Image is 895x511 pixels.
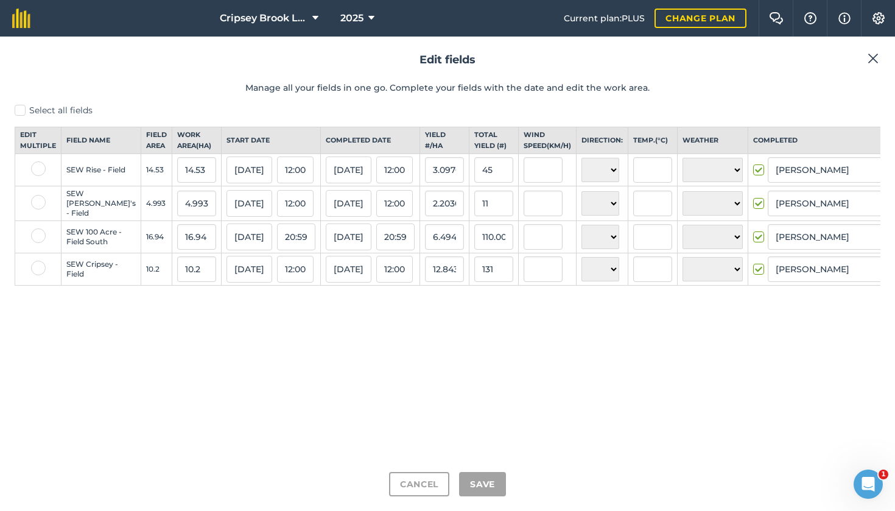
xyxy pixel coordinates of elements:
td: 16.94 [141,221,172,253]
button: 20:59 [376,224,415,250]
th: Field Area [141,127,172,154]
button: 12:00 [277,157,314,183]
button: Cancel [389,472,449,496]
button: 12:00 [376,157,413,183]
th: Total yield ( # ) [469,127,519,154]
th: Completed [748,127,893,154]
img: svg+xml;base64,PHN2ZyB4bWxucz0iaHR0cDovL3d3dy53My5vcmcvMjAwMC9zdmciIHdpZHRoPSIyMiIgaGVpZ2h0PSIzMC... [868,51,879,66]
span: 1 [879,470,888,479]
button: [DATE] [326,190,371,217]
button: 12:00 [277,190,314,217]
img: svg+xml;base64,PHN2ZyB4bWxucz0iaHR0cDovL3d3dy53My5vcmcvMjAwMC9zdmciIHdpZHRoPSIxNyIgaGVpZ2h0PSIxNy... [838,11,851,26]
th: Yield # / Ha [420,127,469,154]
button: [DATE] [326,256,371,283]
th: Wind speed ( km/h ) [519,127,577,154]
img: Two speech bubbles overlapping with the left bubble in the forefront [769,12,784,24]
img: A cog icon [871,12,886,24]
button: [DATE] [326,224,371,250]
img: A question mark icon [803,12,818,24]
td: 10.2 [141,253,172,286]
td: SEW Cripsey - Field [61,253,141,286]
a: Change plan [655,9,746,28]
button: [DATE] [226,224,272,250]
th: Work area ( Ha ) [172,127,222,154]
button: [DATE] [326,157,371,183]
button: [DATE] [226,157,272,183]
th: Start date [222,127,321,154]
p: Manage all your fields in one go. Complete your fields with the date and edit the work area. [15,81,880,94]
td: SEW [PERSON_NAME]'s - Field [61,186,141,221]
th: Completed date [321,127,420,154]
span: Current plan : PLUS [564,12,645,25]
iframe: Intercom live chat [854,470,883,499]
td: SEW Rise - Field [61,154,141,186]
span: 2025 [340,11,363,26]
button: [DATE] [226,190,272,217]
h2: Edit fields [15,51,880,69]
td: SEW 100 Acre - Field South [61,221,141,253]
button: 12:00 [376,256,413,283]
span: Cripsey Brook Limited [220,11,307,26]
td: 14.53 [141,154,172,186]
button: 20:59 [277,224,315,250]
button: 12:00 [376,190,413,217]
th: Direction: [577,127,628,154]
th: Edit multiple [15,127,61,154]
button: [DATE] [226,256,272,283]
button: 12:00 [277,256,314,283]
button: Save [459,472,506,496]
th: Field name [61,127,141,154]
label: Select all fields [15,104,880,117]
td: 4.993 [141,186,172,221]
img: fieldmargin Logo [12,9,30,28]
th: Temp. ( ° C ) [628,127,678,154]
th: Weather [678,127,748,154]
